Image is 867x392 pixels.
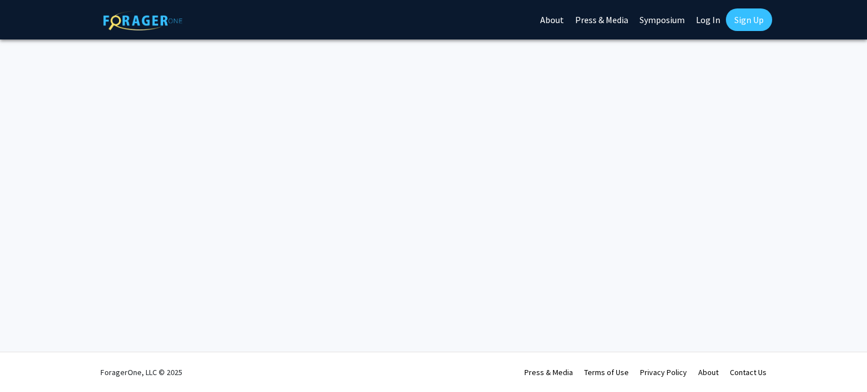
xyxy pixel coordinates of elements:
[726,8,772,31] a: Sign Up
[100,353,182,392] div: ForagerOne, LLC © 2025
[640,367,687,377] a: Privacy Policy
[524,367,573,377] a: Press & Media
[103,11,182,30] img: ForagerOne Logo
[698,367,719,377] a: About
[584,367,629,377] a: Terms of Use
[730,367,767,377] a: Contact Us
